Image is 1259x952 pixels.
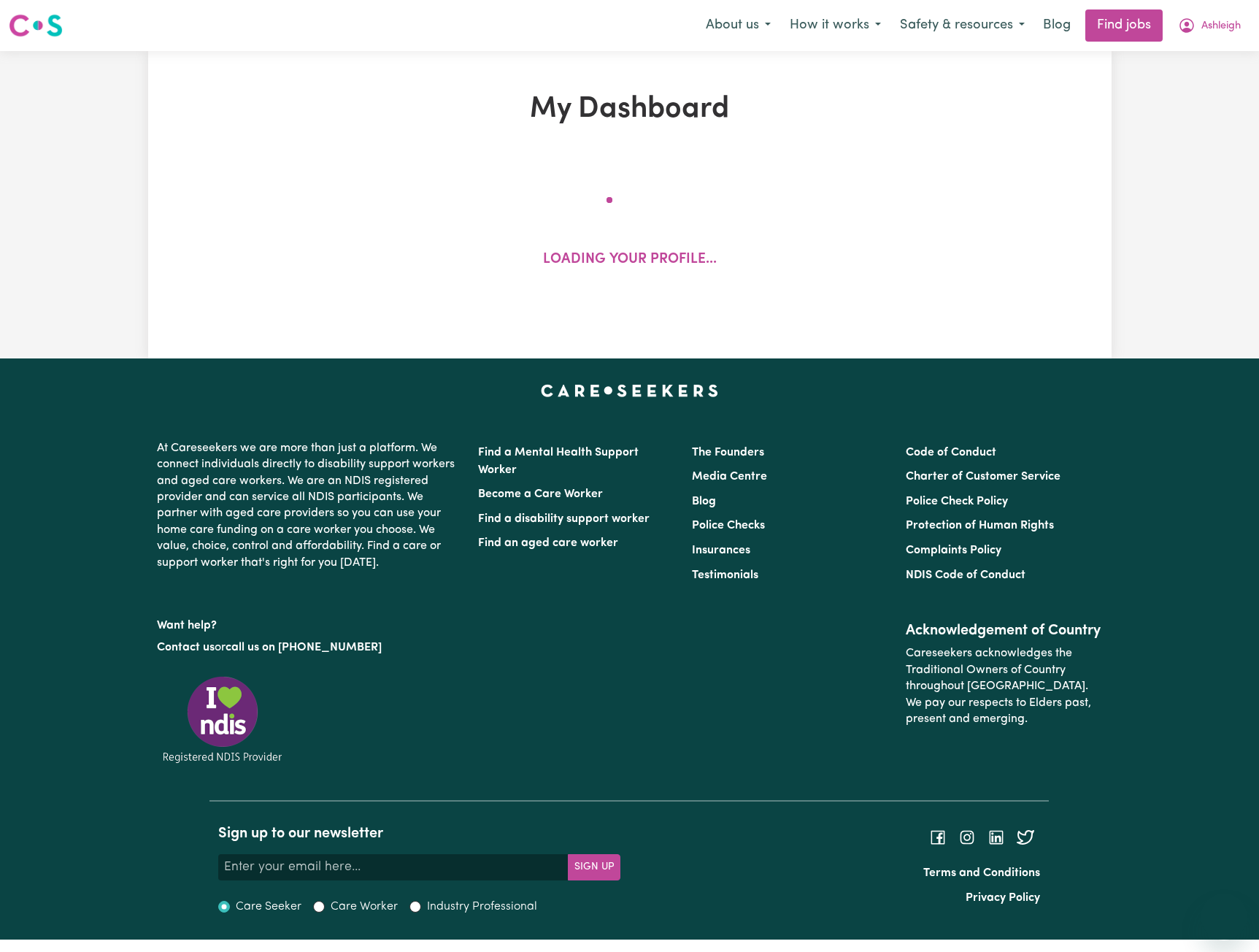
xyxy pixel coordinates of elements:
a: Charter of Customer Service [906,471,1060,483]
a: Privacy Policy [966,892,1040,904]
a: Testimonials [692,569,758,581]
label: Industry Professional [427,898,537,915]
img: Careseekers logo [9,12,63,39]
input: Enter your email here... [218,854,569,880]
a: call us on [PHONE_NUMBER] [226,642,382,653]
a: Blog [1034,9,1079,42]
a: Find an aged care worker [478,537,618,549]
a: Media Centre [692,471,767,483]
a: NDIS Code of Conduct [906,569,1025,581]
iframe: Button to launch messaging window [1201,894,1247,940]
p: Want help? [157,612,461,634]
a: Blog [692,496,716,507]
p: or [157,634,461,661]
h2: Acknowledgement of Country [906,622,1102,640]
a: Find a disability support worker [478,513,650,525]
a: Careseekers logo [9,9,63,42]
p: Careseekers acknowledges the Traditional Owners of Country throughout [GEOGRAPHIC_DATA]. We pay o... [906,640,1102,733]
a: Contact us [157,642,215,653]
h2: Sign up to our newsletter [218,825,620,842]
a: Terms and Conditions [923,867,1040,879]
a: Complaints Policy [906,545,1001,556]
img: Registered NDIS provider [157,674,288,765]
a: Follow Careseekers on Facebook [929,832,947,843]
p: Loading your profile... [543,250,717,271]
h1: My Dashboard [317,92,942,127]
span: Ashleigh [1201,18,1241,34]
a: Police Checks [692,520,765,531]
a: Become a Care Worker [478,488,603,500]
a: Protection of Human Rights [906,520,1054,531]
a: Careseekers home page [541,385,718,396]
label: Care Seeker [236,898,301,915]
button: How it works [780,10,890,41]
button: About us [696,10,780,41]
a: Police Check Policy [906,496,1008,507]
a: Insurances [692,545,750,556]
a: Follow Careseekers on Twitter [1017,832,1034,843]
label: Care Worker [331,898,398,915]
a: Follow Careseekers on Instagram [958,832,976,843]
a: Follow Careseekers on LinkedIn [987,832,1005,843]
a: Find a Mental Health Support Worker [478,447,639,476]
button: Subscribe [568,854,620,880]
a: Code of Conduct [906,447,996,458]
button: My Account [1168,10,1250,41]
p: At Careseekers we are more than just a platform. We connect individuals directly to disability su... [157,434,461,577]
a: Find jobs [1085,9,1163,42]
button: Safety & resources [890,10,1034,41]
a: The Founders [692,447,764,458]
